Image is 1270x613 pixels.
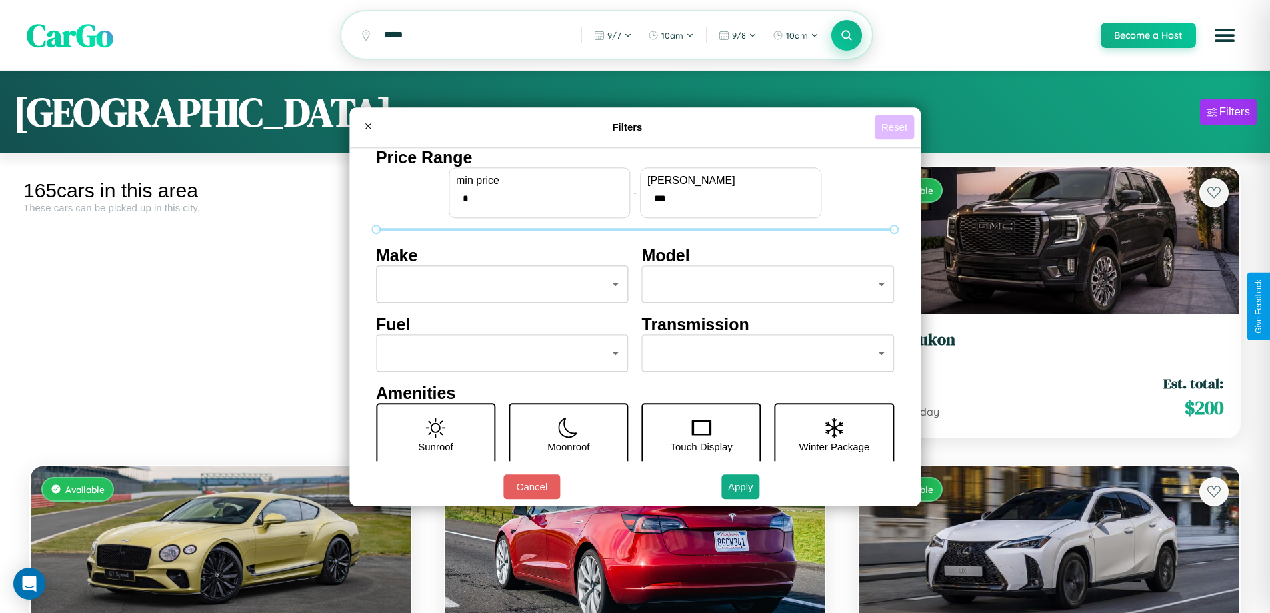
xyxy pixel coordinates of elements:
span: $ 200 [1185,394,1223,421]
span: 10am [661,30,683,41]
button: 9/8 [712,25,763,46]
div: Give Feedback [1254,279,1263,334]
p: Winter Package [799,438,870,456]
p: Moonroof [547,438,589,456]
h4: Filters [380,121,875,133]
button: Reset [875,115,914,139]
h4: Fuel [376,315,629,334]
span: 9 / 7 [607,30,621,41]
h4: Model [642,246,895,265]
h3: GMC Yukon [875,330,1223,350]
button: Open menu [1206,17,1243,54]
p: Sunroof [418,438,453,456]
button: 9/7 [587,25,639,46]
button: Cancel [503,474,560,499]
div: These cars can be picked up in this city. [23,202,418,213]
p: - [633,183,637,201]
button: 10am [766,25,825,46]
span: 10am [786,30,808,41]
span: / day [911,405,939,418]
div: 165 cars in this area [23,179,418,202]
h4: Amenities [376,384,894,403]
button: Apply [721,474,760,499]
h4: Transmission [642,315,895,334]
h1: [GEOGRAPHIC_DATA] [13,85,392,139]
div: Filters [1219,105,1250,119]
p: Touch Display [670,438,732,456]
h4: Price Range [376,148,894,167]
button: Filters [1200,99,1257,125]
span: 9 / 8 [732,30,746,41]
span: Est. total: [1163,374,1223,393]
span: CarGo [27,13,113,57]
button: 10am [641,25,701,46]
span: Available [65,484,105,495]
a: GMC Yukon2018 [875,330,1223,363]
label: min price [456,175,623,187]
h4: Make [376,246,629,265]
button: Become a Host [1101,23,1196,48]
div: Open Intercom Messenger [13,568,45,600]
label: [PERSON_NAME] [647,175,814,187]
